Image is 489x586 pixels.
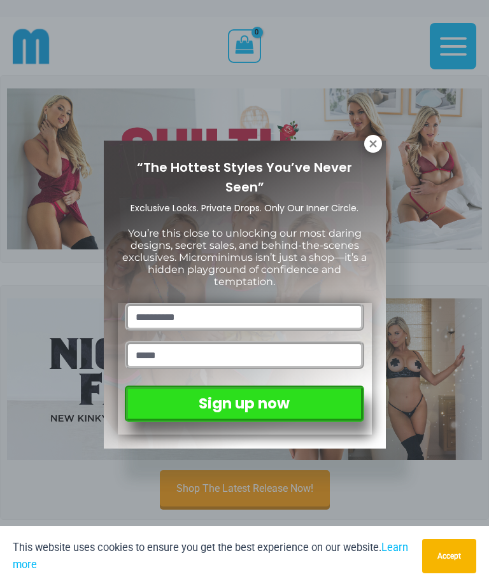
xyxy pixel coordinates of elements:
[122,227,367,288] span: You’re this close to unlocking our most daring designs, secret sales, and behind-the-scenes exclu...
[364,135,382,153] button: Close
[13,539,413,573] p: This website uses cookies to ensure you get the best experience on our website.
[13,541,408,571] a: Learn more
[125,386,364,422] button: Sign up now
[422,539,476,573] button: Accept
[137,158,352,196] span: “The Hottest Styles You’ve Never Seen”
[131,202,358,214] span: Exclusive Looks. Private Drops. Only Our Inner Circle.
